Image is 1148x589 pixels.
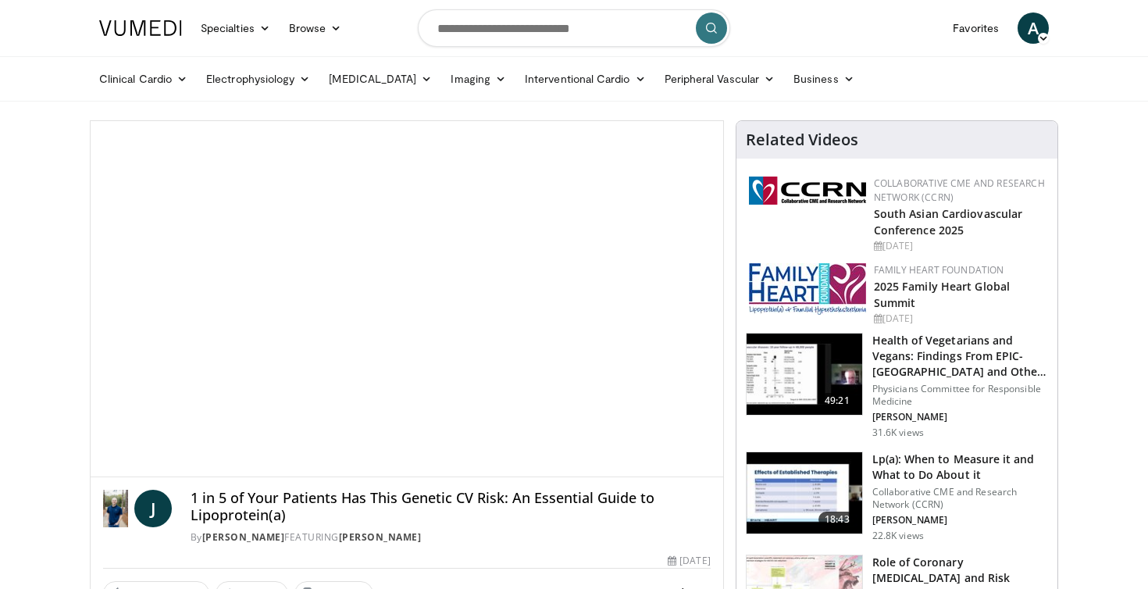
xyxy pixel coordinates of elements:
a: Specialties [191,12,280,44]
p: Collaborative CME and Research Network (CCRN) [872,486,1048,511]
img: 606f2b51-b844-428b-aa21-8c0c72d5a896.150x105_q85_crop-smart_upscale.jpg [747,334,862,415]
h4: 1 in 5 of Your Patients Has This Genetic CV Risk: An Essential Guide to Lipoprotein(a) [191,490,711,523]
a: Collaborative CME and Research Network (CCRN) [874,177,1045,204]
a: Clinical Cardio [90,63,197,95]
img: VuMedi Logo [99,20,182,36]
a: A [1018,12,1049,44]
a: Favorites [943,12,1008,44]
div: By FEATURING [191,530,711,544]
img: a04ee3ba-8487-4636-b0fb-5e8d268f3737.png.150x105_q85_autocrop_double_scale_upscale_version-0.2.png [749,177,866,205]
a: Imaging [441,63,515,95]
h3: Lp(a): When to Measure it and What to Do About it [872,452,1048,483]
h3: Health of Vegetarians and Vegans: Findings From EPIC-[GEOGRAPHIC_DATA] and Othe… [872,333,1048,380]
a: 18:43 Lp(a): When to Measure it and What to Do About it Collaborative CME and Research Network (C... [746,452,1048,542]
p: 31.6K views [872,427,924,439]
video-js: Video Player [91,121,723,477]
a: [PERSON_NAME] [339,530,422,544]
p: [PERSON_NAME] [872,411,1048,423]
a: 2025 Family Heart Global Summit [874,279,1010,310]
img: Dr. Jordan Rennicke [103,490,128,527]
a: Electrophysiology [197,63,319,95]
div: [DATE] [668,554,710,568]
p: [PERSON_NAME] [872,514,1048,527]
a: Browse [280,12,351,44]
a: Business [784,63,864,95]
a: South Asian Cardiovascular Conference 2025 [874,206,1023,237]
h4: Related Videos [746,130,858,149]
div: [DATE] [874,312,1045,326]
p: Physicians Committee for Responsible Medicine [872,383,1048,408]
img: 7a20132b-96bf-405a-bedd-783937203c38.150x105_q85_crop-smart_upscale.jpg [747,452,862,534]
div: [DATE] [874,239,1045,253]
input: Search topics, interventions [418,9,730,47]
span: 49:21 [818,393,856,409]
p: 22.8K views [872,530,924,542]
img: 96363db5-6b1b-407f-974b-715268b29f70.jpeg.150x105_q85_autocrop_double_scale_upscale_version-0.2.jpg [749,263,866,315]
a: Interventional Cardio [515,63,655,95]
a: J [134,490,172,527]
a: Family Heart Foundation [874,263,1004,277]
a: Peripheral Vascular [655,63,784,95]
a: 49:21 Health of Vegetarians and Vegans: Findings From EPIC-[GEOGRAPHIC_DATA] and Othe… Physicians... [746,333,1048,439]
span: 18:43 [818,512,856,527]
a: [PERSON_NAME] [202,530,285,544]
a: [MEDICAL_DATA] [319,63,441,95]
